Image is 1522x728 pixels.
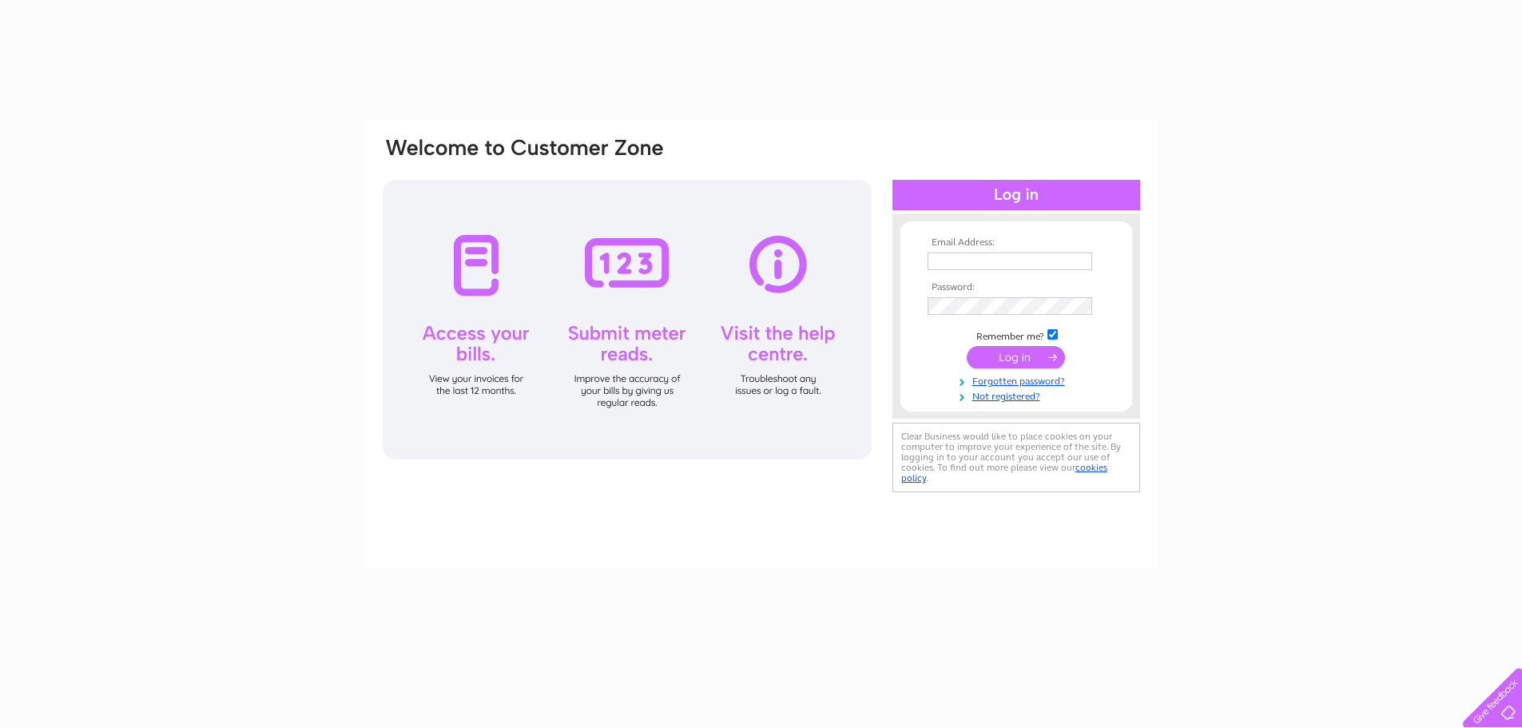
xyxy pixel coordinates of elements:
div: Clear Business would like to place cookies on your computer to improve your experience of the sit... [892,423,1140,492]
a: Forgotten password? [928,372,1109,388]
td: Remember me? [924,327,1109,343]
th: Password: [924,282,1109,293]
a: cookies policy [901,462,1107,483]
a: Not registered? [928,388,1109,403]
th: Email Address: [924,237,1109,249]
input: Submit [967,346,1065,368]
